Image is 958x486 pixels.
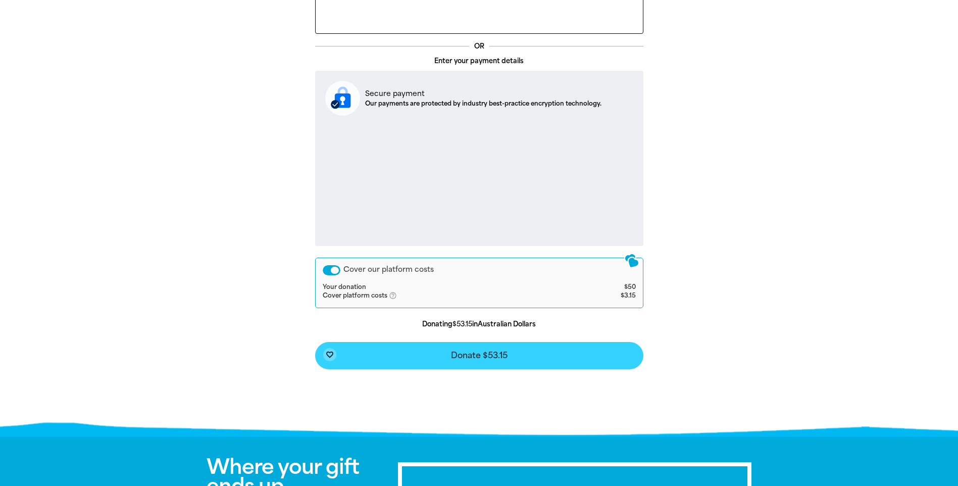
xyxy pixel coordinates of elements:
i: favorite_border [326,351,334,359]
b: $53.15 [452,320,472,328]
p: Our payments are protected by industry best-practice encryption technology. [365,99,601,108]
button: favorite_borderDonate $53.15 [315,342,643,369]
i: help_outlined [389,291,405,300]
p: Donating in Australian Dollars [315,319,643,329]
span: Donate $53.15 [451,352,508,360]
p: Secure payment [365,88,601,99]
td: Cover platform costs [323,291,583,301]
button: Cover our platform costs [323,265,340,275]
p: OR [469,41,489,52]
iframe: Secure payment input frame [323,124,635,237]
td: $3.15 [583,291,636,301]
td: Your donation [323,283,583,291]
p: Enter your payment details [315,56,643,66]
td: $50 [583,283,636,291]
